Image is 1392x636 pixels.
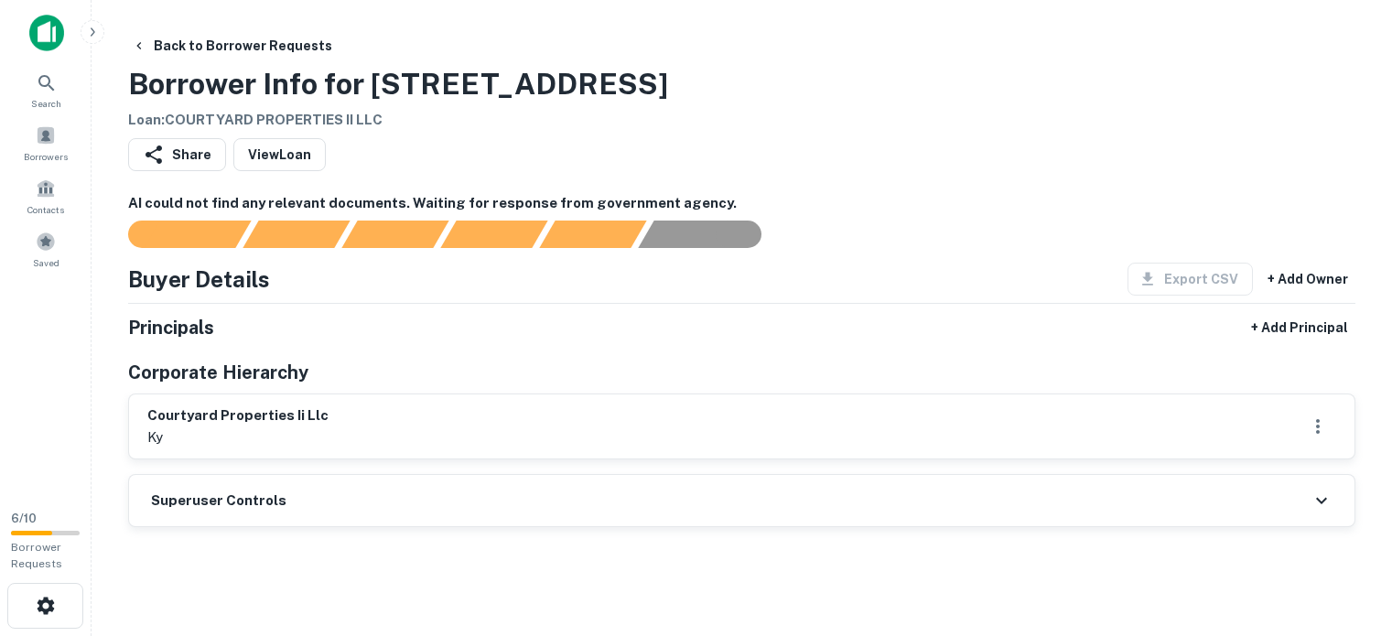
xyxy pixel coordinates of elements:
div: Principals found, still searching for contact information. This may take time... [539,221,646,248]
a: Contacts [5,171,86,221]
span: Borrower Requests [11,541,62,570]
h4: Buyer Details [128,263,270,296]
a: Saved [5,224,86,274]
div: Documents found, AI parsing details... [341,221,448,248]
h6: Superuser Controls [151,490,286,512]
img: capitalize-icon.png [29,15,64,51]
span: Borrowers [24,149,68,164]
h6: Loan : COURTYARD PROPERTIES II LLC [128,110,668,131]
button: Share [128,138,226,171]
button: + Add Principal [1244,311,1355,344]
span: Search [31,96,61,111]
span: Contacts [27,202,64,217]
div: Principals found, AI now looking for contact information... [440,221,547,248]
a: ViewLoan [233,138,326,171]
div: Your request is received and processing... [243,221,350,248]
span: 6 / 10 [11,512,37,525]
h6: AI could not find any relevant documents. Waiting for response from government agency. [128,193,1355,214]
p: ky [147,426,329,448]
a: Borrowers [5,118,86,167]
div: AI fulfillment process complete. [639,221,783,248]
span: Saved [33,255,59,270]
button: + Add Owner [1260,263,1355,296]
a: Search [5,65,86,114]
button: Back to Borrower Requests [124,29,340,62]
h6: courtyard properties ii llc [147,405,329,426]
div: Sending borrower request to AI... [106,221,243,248]
h3: Borrower Info for [STREET_ADDRESS] [128,62,668,106]
iframe: Chat Widget [1300,490,1392,577]
h5: Corporate Hierarchy [128,359,308,386]
h5: Principals [128,314,214,341]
